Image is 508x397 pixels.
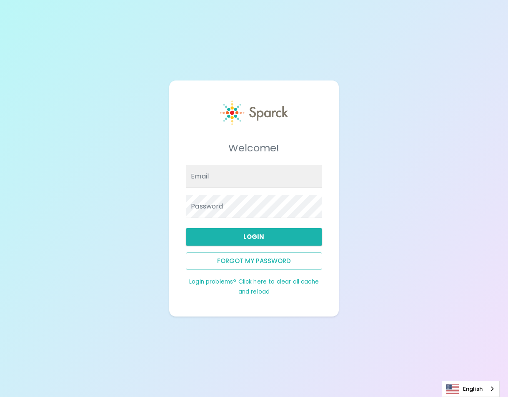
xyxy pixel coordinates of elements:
button: Login [186,228,322,246]
button: Forgot my password [186,252,322,270]
div: Language [442,381,500,397]
a: English [442,381,499,397]
h5: Welcome! [186,141,322,155]
img: Sparck logo [220,101,288,125]
a: Login problems? Click here to clear all cache and reload [189,278,319,296]
aside: Language selected: English [442,381,500,397]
